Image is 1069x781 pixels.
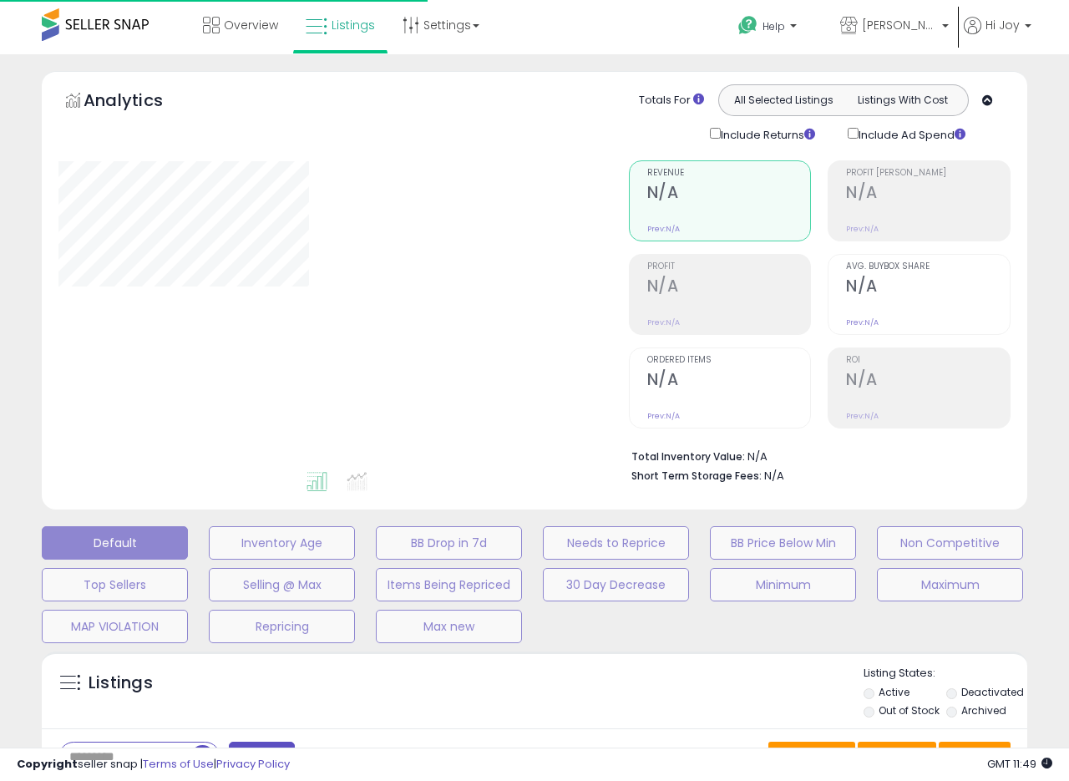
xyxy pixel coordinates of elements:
[846,411,879,421] small: Prev: N/A
[985,17,1020,33] span: Hi Joy
[764,468,784,484] span: N/A
[964,17,1031,54] a: Hi Joy
[631,445,999,465] li: N/A
[846,356,1010,365] span: ROI
[647,411,680,421] small: Prev: N/A
[647,276,811,299] h2: N/A
[631,449,745,464] b: Total Inventory Value:
[647,183,811,205] h2: N/A
[762,19,785,33] span: Help
[647,317,680,327] small: Prev: N/A
[835,124,992,144] div: Include Ad Spend
[846,317,879,327] small: Prev: N/A
[710,568,856,601] button: Minimum
[224,17,278,33] span: Overview
[376,610,522,643] button: Max new
[846,276,1010,299] h2: N/A
[846,370,1010,393] h2: N/A
[737,15,758,36] i: Get Help
[647,370,811,393] h2: N/A
[17,756,78,772] strong: Copyright
[843,89,963,111] button: Listings With Cost
[42,526,188,560] button: Default
[209,610,355,643] button: Repricing
[647,169,811,178] span: Revenue
[846,169,1010,178] span: Profit [PERSON_NAME]
[376,526,522,560] button: BB Drop in 7d
[725,3,825,54] a: Help
[543,568,689,601] button: 30 Day Decrease
[209,568,355,601] button: Selling @ Max
[846,262,1010,271] span: Avg. Buybox Share
[846,183,1010,205] h2: N/A
[84,89,195,116] h5: Analytics
[862,17,937,33] span: [PERSON_NAME] [GEOGRAPHIC_DATA]
[17,757,290,773] div: seller snap | |
[639,93,704,109] div: Totals For
[42,568,188,601] button: Top Sellers
[631,469,762,483] b: Short Term Storage Fees:
[723,89,844,111] button: All Selected Listings
[543,526,689,560] button: Needs to Reprice
[42,610,188,643] button: MAP VIOLATION
[877,526,1023,560] button: Non Competitive
[877,568,1023,601] button: Maximum
[647,262,811,271] span: Profit
[710,526,856,560] button: BB Price Below Min
[846,224,879,234] small: Prev: N/A
[647,224,680,234] small: Prev: N/A
[697,124,835,144] div: Include Returns
[332,17,375,33] span: Listings
[647,356,811,365] span: Ordered Items
[209,526,355,560] button: Inventory Age
[376,568,522,601] button: Items Being Repriced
